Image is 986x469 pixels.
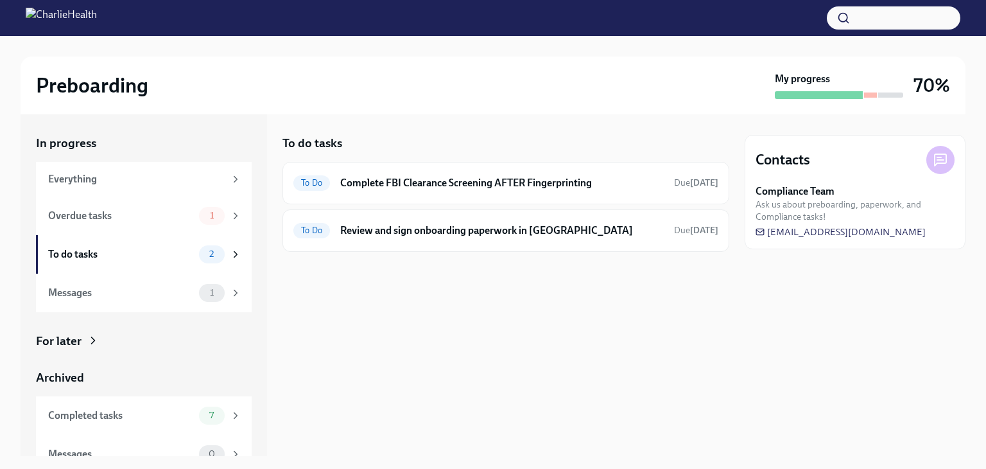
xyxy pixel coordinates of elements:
[756,226,926,238] a: [EMAIL_ADDRESS][DOMAIN_NAME]
[36,73,148,98] h2: Preboarding
[756,199,955,223] span: Ask us about preboarding, paperwork, and Compliance tasks!
[913,74,950,97] h3: 70%
[293,220,718,241] a: To DoReview and sign onboarding paperwork in [GEOGRAPHIC_DATA]Due[DATE]
[775,72,830,86] strong: My progress
[48,172,225,186] div: Everything
[36,135,252,152] a: In progress
[293,173,718,193] a: To DoComplete FBI Clearance Screening AFTER FingerprintingDue[DATE]
[36,396,252,435] a: Completed tasks7
[36,197,252,235] a: Overdue tasks1
[36,235,252,274] a: To do tasks2
[674,225,718,236] span: Due
[36,274,252,312] a: Messages1
[202,288,221,297] span: 1
[36,162,252,197] a: Everything
[48,286,194,300] div: Messages
[48,409,194,423] div: Completed tasks
[340,224,664,238] h6: Review and sign onboarding paperwork in [GEOGRAPHIC_DATA]
[756,184,835,199] strong: Compliance Team
[202,411,221,420] span: 7
[282,135,342,152] h5: To do tasks
[36,333,82,350] div: For later
[202,211,221,220] span: 1
[48,447,194,461] div: Messages
[26,8,97,28] img: CharlieHealth
[293,226,330,235] span: To Do
[202,249,221,259] span: 2
[201,449,223,459] span: 0
[293,178,330,188] span: To Do
[690,225,718,236] strong: [DATE]
[48,209,194,223] div: Overdue tasks
[690,177,718,188] strong: [DATE]
[36,333,252,350] a: For later
[36,369,252,386] a: Archived
[674,177,718,188] span: Due
[674,177,718,189] span: September 4th, 2025 08:00
[48,247,194,261] div: To do tasks
[674,224,718,236] span: September 4th, 2025 08:00
[340,176,664,190] h6: Complete FBI Clearance Screening AFTER Fingerprinting
[756,150,810,170] h4: Contacts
